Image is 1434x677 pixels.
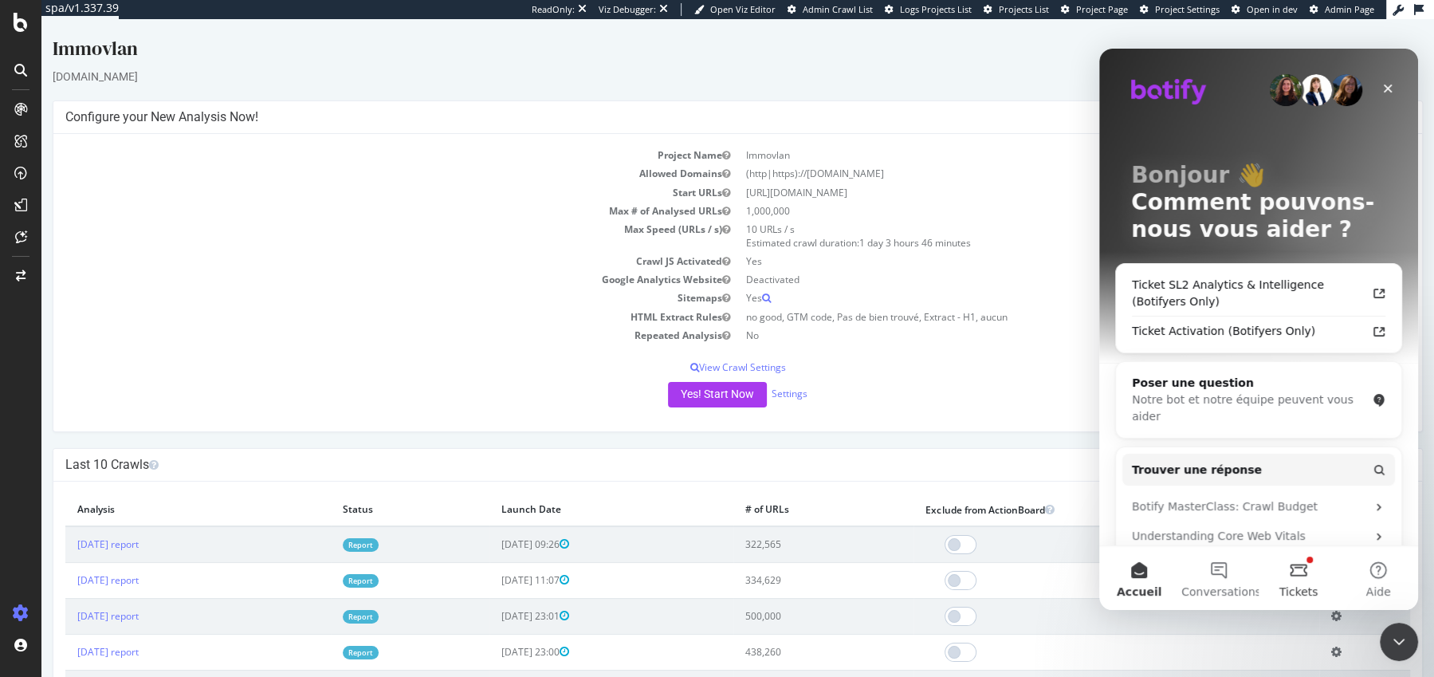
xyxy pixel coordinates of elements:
td: (http|https)://[DOMAIN_NAME] [697,145,1369,163]
button: Yes! Start Now [627,363,725,388]
a: [DATE] report [36,626,97,640]
span: [DATE] 23:00 [460,626,528,640]
span: Projects List [999,3,1049,15]
span: [DATE] 11:07 [460,554,528,568]
div: Viz Debugger: [599,3,656,16]
td: Repeated Analysis [24,307,697,325]
td: Crawl JS Activated [24,233,697,251]
td: HTML Extract Rules [24,289,697,307]
td: no good, GTM code, Pas de bien trouvé, Extract - H1, aucun [697,289,1369,307]
th: Status [289,474,449,507]
a: Open in dev [1232,3,1298,16]
a: [DATE] report [36,590,97,604]
h4: Last 10 Crawls [24,438,1369,454]
a: Open Viz Editor [694,3,776,16]
td: [URL][DOMAIN_NAME] [697,164,1369,183]
a: Report [301,627,337,640]
td: Immovlan [697,127,1369,145]
a: [DATE] report [36,518,97,532]
td: Sitemaps [24,270,697,288]
a: Logs Projects List [885,3,972,16]
td: 500,000 [692,579,872,615]
td: Google Analytics Website [24,251,697,270]
td: Yes [697,233,1369,251]
a: Project Page [1061,3,1128,16]
a: Settings [730,368,766,381]
span: Project Settings [1155,3,1220,15]
td: Project Name [24,127,697,145]
th: Exclude from ActionBoard [872,474,1277,507]
span: [DATE] 09:26 [460,518,528,532]
a: Projects List [984,3,1049,16]
td: 438,260 [692,615,872,651]
td: Max # of Analysed URLs [24,183,697,201]
span: Open in dev [1247,3,1298,15]
th: Launch Date [448,474,692,507]
iframe: To enrich screen reader interactions, please activate Accessibility in Grammarly extension settings [1380,623,1418,661]
a: Admin Page [1310,3,1374,16]
th: # of URLs [692,474,872,507]
a: Report [301,519,337,533]
span: Admin Crawl List [803,3,873,15]
td: Max Speed (URLs / s) [24,201,697,233]
th: Analysis [24,474,289,507]
a: Report [301,555,337,569]
span: [DATE] 23:01 [460,590,528,604]
iframe: Intercom live chat [1099,49,1418,610]
td: 1,000,000 [697,183,1369,201]
div: [DOMAIN_NAME] [11,49,1381,65]
h4: Configure your New Analysis Now! [24,90,1369,106]
a: Report [301,591,337,604]
span: Admin Page [1325,3,1374,15]
td: Yes [697,270,1369,288]
div: ReadOnly: [532,3,575,16]
a: [DATE] report [36,554,97,568]
td: No [697,307,1369,325]
span: Open Viz Editor [710,3,776,15]
p: View Crawl Settings [24,341,1369,355]
div: Immovlan [11,16,1381,49]
td: 322,565 [692,507,872,544]
td: Deactivated [697,251,1369,270]
td: 10 URLs / s Estimated crawl duration: [697,201,1369,233]
span: Project Page [1076,3,1128,15]
a: Admin Crawl List [788,3,873,16]
span: 1 day 3 hours 46 minutes [818,217,929,230]
td: Start URLs [24,164,697,183]
a: Project Settings [1140,3,1220,16]
span: Logs Projects List [900,3,972,15]
td: Allowed Domains [24,145,697,163]
td: 334,629 [692,543,872,579]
